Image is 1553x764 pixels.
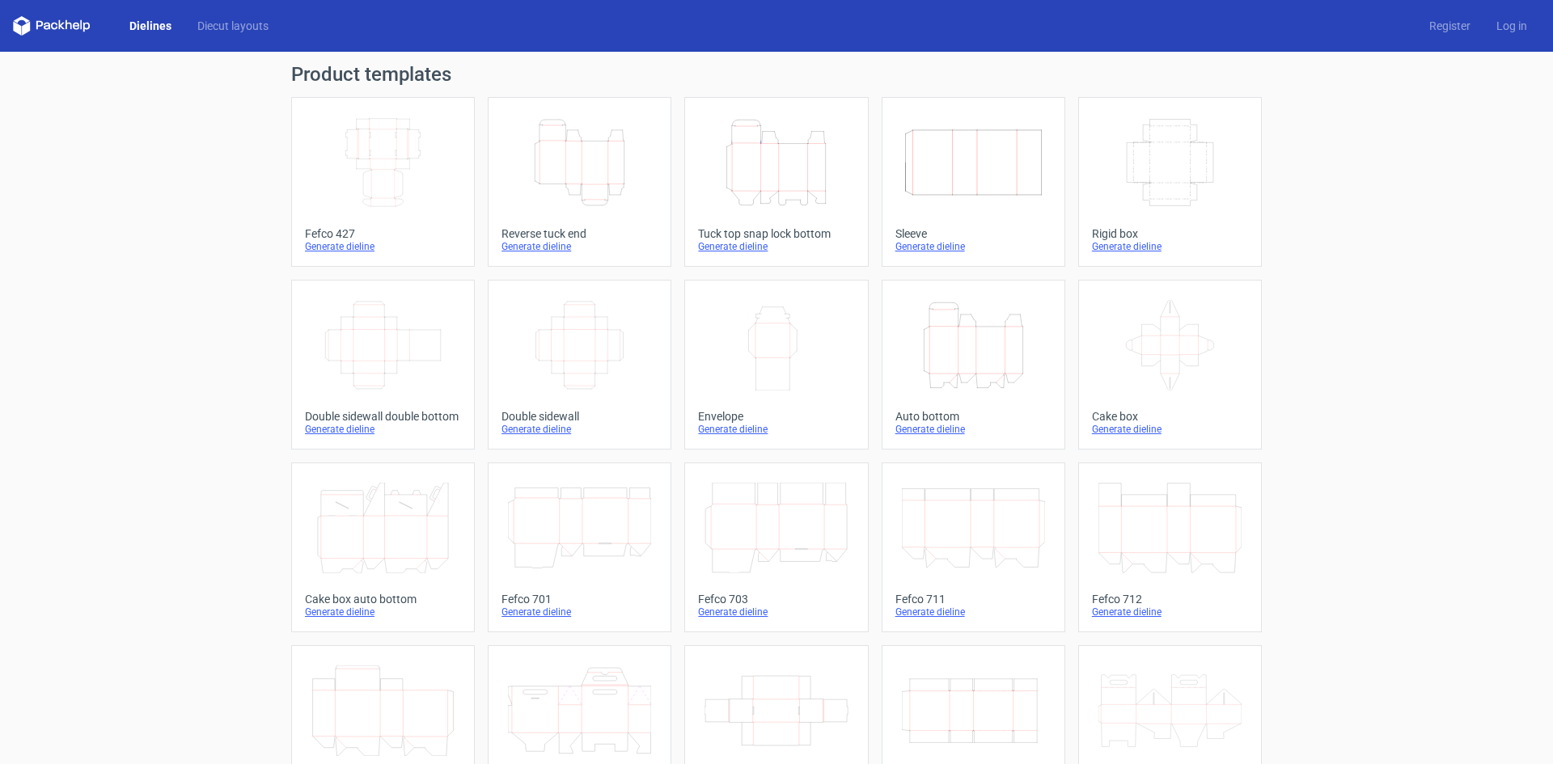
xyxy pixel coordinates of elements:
[1092,606,1248,618] div: Generate dieline
[305,240,461,253] div: Generate dieline
[698,606,854,618] div: Generate dieline
[698,240,854,253] div: Generate dieline
[501,606,658,618] div: Generate dieline
[305,423,461,436] div: Generate dieline
[698,423,854,436] div: Generate dieline
[488,97,671,267] a: Reverse tuck endGenerate dieline
[291,97,475,267] a: Fefco 427Generate dieline
[882,280,1065,450] a: Auto bottomGenerate dieline
[684,462,868,632] a: Fefco 703Generate dieline
[184,18,281,34] a: Diecut layouts
[305,227,461,240] div: Fefco 427
[291,65,1262,84] h1: Product templates
[882,462,1065,632] a: Fefco 711Generate dieline
[488,280,671,450] a: Double sidewallGenerate dieline
[305,606,461,618] div: Generate dieline
[684,97,868,267] a: Tuck top snap lock bottomGenerate dieline
[1092,423,1248,436] div: Generate dieline
[895,606,1052,618] div: Generate dieline
[488,462,671,632] a: Fefco 701Generate dieline
[1092,227,1248,240] div: Rigid box
[1092,240,1248,253] div: Generate dieline
[501,227,658,240] div: Reverse tuck end
[895,593,1052,606] div: Fefco 711
[1078,280,1262,450] a: Cake boxGenerate dieline
[291,462,475,632] a: Cake box auto bottomGenerate dieline
[1483,18,1540,34] a: Log in
[895,240,1052,253] div: Generate dieline
[116,18,184,34] a: Dielines
[1416,18,1483,34] a: Register
[1078,462,1262,632] a: Fefco 712Generate dieline
[698,410,854,423] div: Envelope
[698,227,854,240] div: Tuck top snap lock bottom
[305,593,461,606] div: Cake box auto bottom
[501,410,658,423] div: Double sidewall
[1092,410,1248,423] div: Cake box
[291,280,475,450] a: Double sidewall double bottomGenerate dieline
[684,280,868,450] a: EnvelopeGenerate dieline
[698,593,854,606] div: Fefco 703
[895,423,1052,436] div: Generate dieline
[895,410,1052,423] div: Auto bottom
[1078,97,1262,267] a: Rigid boxGenerate dieline
[501,240,658,253] div: Generate dieline
[882,97,1065,267] a: SleeveGenerate dieline
[1092,593,1248,606] div: Fefco 712
[895,227,1052,240] div: Sleeve
[501,423,658,436] div: Generate dieline
[305,410,461,423] div: Double sidewall double bottom
[501,593,658,606] div: Fefco 701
